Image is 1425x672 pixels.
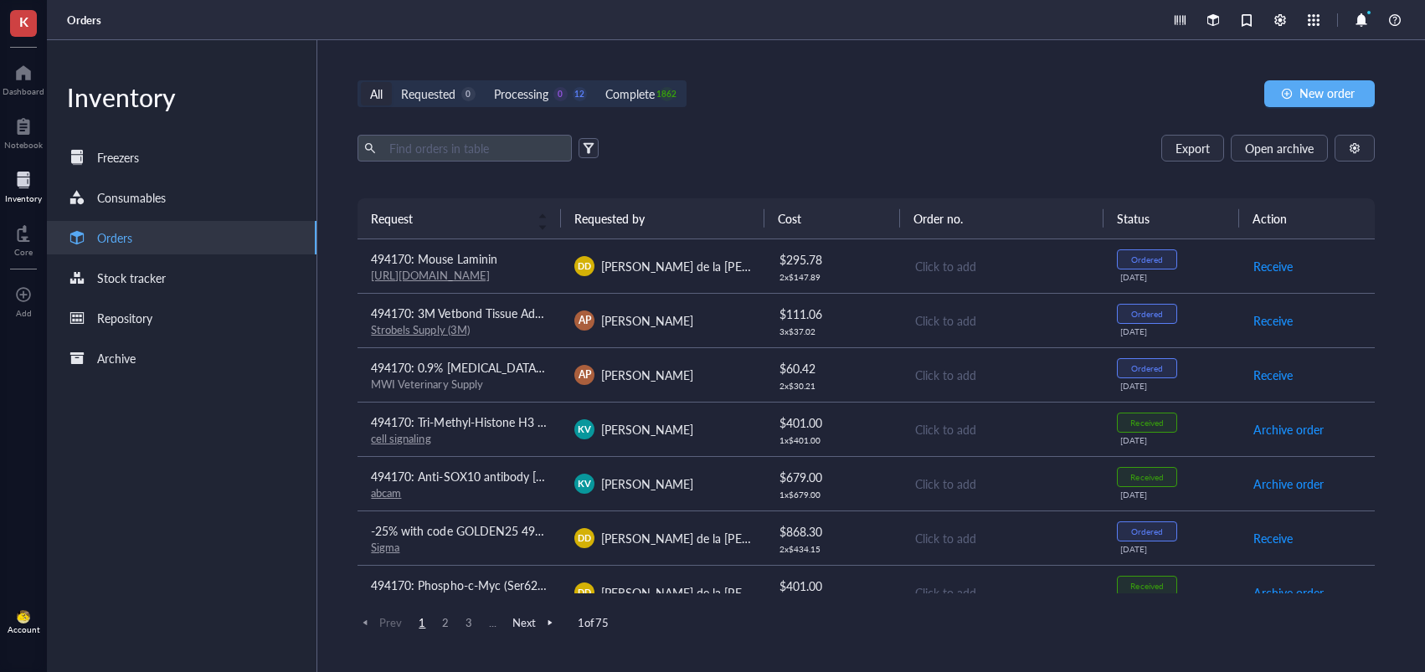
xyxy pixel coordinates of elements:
div: Orders [97,228,132,247]
th: Cost [764,198,900,239]
span: 3 [459,615,479,630]
div: 0 [553,87,568,101]
span: [PERSON_NAME] de la [PERSON_NAME] [601,584,816,601]
div: Received [1130,581,1163,591]
div: $ 868.30 [779,522,887,541]
a: cell signaling [371,430,430,446]
span: [PERSON_NAME] [601,475,693,492]
th: Request [358,198,561,239]
a: Inventory [5,167,42,203]
div: $ 111.06 [779,305,887,323]
div: Click to add [915,420,1090,439]
div: Complete [605,85,655,103]
span: Archive order [1253,583,1324,602]
span: KV [579,476,591,490]
a: abcam [371,485,401,500]
a: Stock tracker [47,261,316,295]
td: Click to add [900,402,1103,456]
button: Archive order [1253,416,1325,443]
div: Click to add [915,311,1090,330]
span: Archive order [1253,475,1324,493]
div: Received [1130,472,1163,482]
button: Receive [1253,362,1294,388]
button: Archive order [1253,470,1325,497]
a: Dashboard [3,59,44,96]
span: 494170: 3M Vetbond Tissue Adhesive, 1469SB, 0.1 oz (3 mL) [371,305,687,321]
a: Orders [67,13,105,28]
button: Receive [1253,253,1294,280]
div: Click to add [915,529,1090,547]
span: Next [512,615,558,630]
span: 494170: Tri-Methyl-Histone H3 (Lys27) (C36B11) Rabbit mAb #9733 [371,413,727,430]
span: 494170: Phospho-c-Myc (Ser62) (E1J4K) Rabbit mAb #13748 [371,577,692,593]
td: Click to add [900,293,1103,347]
input: Find orders in table [383,136,565,161]
span: 1 [412,615,432,630]
span: AP [579,367,591,382]
div: [DATE] [1120,435,1226,445]
div: Stock tracker [97,269,166,287]
span: 1 of 75 [578,615,608,630]
div: 2 x $ 434.15 [779,544,887,554]
span: [PERSON_NAME] [601,421,693,438]
div: Core [14,247,33,257]
div: MWI Veterinary Supply [371,377,548,392]
span: Request [371,209,527,228]
button: New order [1264,80,1375,107]
td: Click to add [900,565,1103,619]
div: Ordered [1131,254,1163,264]
a: Freezers [47,141,316,174]
td: Click to add [900,510,1103,565]
span: 494170: Mouse Laminin [371,250,496,267]
a: Strobels Supply (3M) [371,321,469,337]
span: AP [579,313,591,328]
span: [PERSON_NAME] [601,367,693,383]
span: 494170: 0.9% [MEDICAL_DATA] Injection, 10mL [371,359,621,376]
div: Add [16,308,32,318]
span: Prev [358,615,402,630]
span: Receive [1253,257,1293,275]
div: $ 60.42 [779,359,887,377]
span: KV [579,422,591,436]
a: Notebook [4,113,43,150]
div: Received [1130,418,1163,428]
a: [URL][DOMAIN_NAME] [371,267,489,283]
div: Dashboard [3,86,44,96]
div: Processing [494,85,548,103]
div: [DATE] [1120,326,1226,336]
a: Orders [47,221,316,254]
span: Receive [1253,529,1293,547]
div: [DATE] [1120,381,1226,391]
div: 1 x $ 401.00 [779,435,887,445]
button: Archive order [1253,579,1325,606]
img: da48f3c6-a43e-4a2d-aade-5eac0d93827f.jpeg [17,610,30,623]
span: Receive [1253,366,1293,384]
div: $ 401.00 [779,413,887,432]
span: DD [578,531,591,545]
span: DD [578,586,591,599]
span: [PERSON_NAME] [601,312,693,329]
div: Account [8,624,40,634]
div: Ordered [1131,526,1163,536]
div: Freezers [97,148,139,167]
div: Click to add [915,257,1090,275]
button: Receive [1253,307,1294,334]
div: 2 x $ 147.89 [779,272,887,282]
div: 12 [573,87,587,101]
th: Requested by [561,198,764,239]
div: $ 295.78 [779,250,887,269]
div: Ordered [1131,363,1163,373]
div: 3 x $ 37.02 [779,326,887,336]
div: $ 679.00 [779,468,887,486]
th: Order no. [900,198,1103,239]
span: Open archive [1245,141,1314,155]
button: Receive [1253,525,1294,551]
span: Archive order [1253,420,1324,439]
span: K [19,11,28,32]
div: segmented control [358,80,686,107]
div: Repository [97,309,152,327]
a: Sigma [371,539,399,555]
div: All [370,85,383,103]
a: Consumables [47,181,316,214]
span: 494170: Anti-SOX10 antibody [EPR4007] [371,468,586,485]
